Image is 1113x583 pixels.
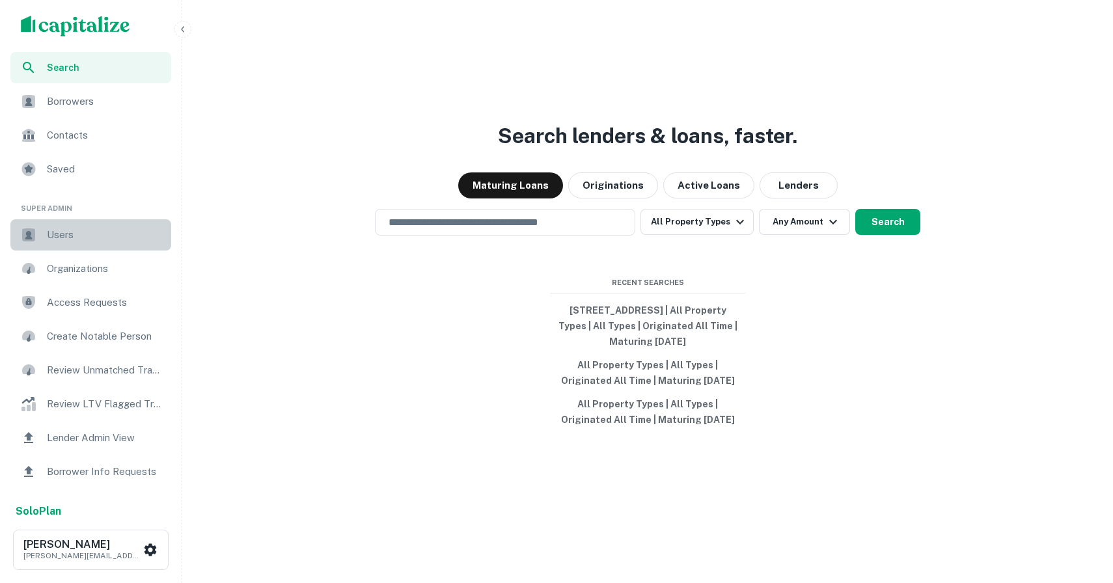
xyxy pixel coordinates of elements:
[47,464,163,480] span: Borrower Info Requests
[663,172,754,198] button: Active Loans
[10,321,171,352] a: Create Notable Person
[47,227,163,243] span: Users
[47,362,163,378] span: Review Unmatched Transactions
[10,490,171,521] a: Borrowers
[640,209,754,235] button: All Property Types
[550,392,745,431] button: All Property Types | All Types | Originated All Time | Maturing [DATE]
[47,329,163,344] span: Create Notable Person
[550,299,745,353] button: [STREET_ADDRESS] | All Property Types | All Types | Originated All Time | Maturing [DATE]
[550,277,745,288] span: Recent Searches
[23,550,141,562] p: [PERSON_NAME][EMAIL_ADDRESS][PERSON_NAME][DOMAIN_NAME]
[47,430,163,446] span: Lender Admin View
[47,128,163,143] span: Contacts
[10,86,171,117] a: Borrowers
[759,209,850,235] button: Any Amount
[47,61,163,75] span: Search
[21,16,130,36] img: capitalize-logo.png
[10,287,171,318] a: Access Requests
[47,161,163,177] span: Saved
[10,422,171,454] a: Lender Admin View
[568,172,658,198] button: Originations
[13,530,169,570] button: [PERSON_NAME][PERSON_NAME][EMAIL_ADDRESS][PERSON_NAME][DOMAIN_NAME]
[10,456,171,487] a: Borrower Info Requests
[10,52,171,83] a: Search
[23,539,141,550] h6: [PERSON_NAME]
[10,355,171,386] a: Review Unmatched Transactions
[47,261,163,277] span: Organizations
[1048,479,1113,541] iframe: Chat Widget
[10,388,171,420] a: Review LTV Flagged Transactions
[760,172,838,198] button: Lenders
[16,504,61,519] a: SoloPlan
[458,172,563,198] button: Maturing Loans
[10,219,171,251] a: Users
[47,396,163,412] span: Review LTV Flagged Transactions
[10,253,171,284] a: Organizations
[10,154,171,185] a: Saved
[16,505,61,517] strong: Solo Plan
[10,120,171,151] a: Contacts
[47,295,163,310] span: Access Requests
[855,209,920,235] button: Search
[498,120,797,152] h3: Search lenders & loans, faster.
[10,187,171,219] li: Super Admin
[550,353,745,392] button: All Property Types | All Types | Originated All Time | Maturing [DATE]
[47,94,163,109] span: Borrowers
